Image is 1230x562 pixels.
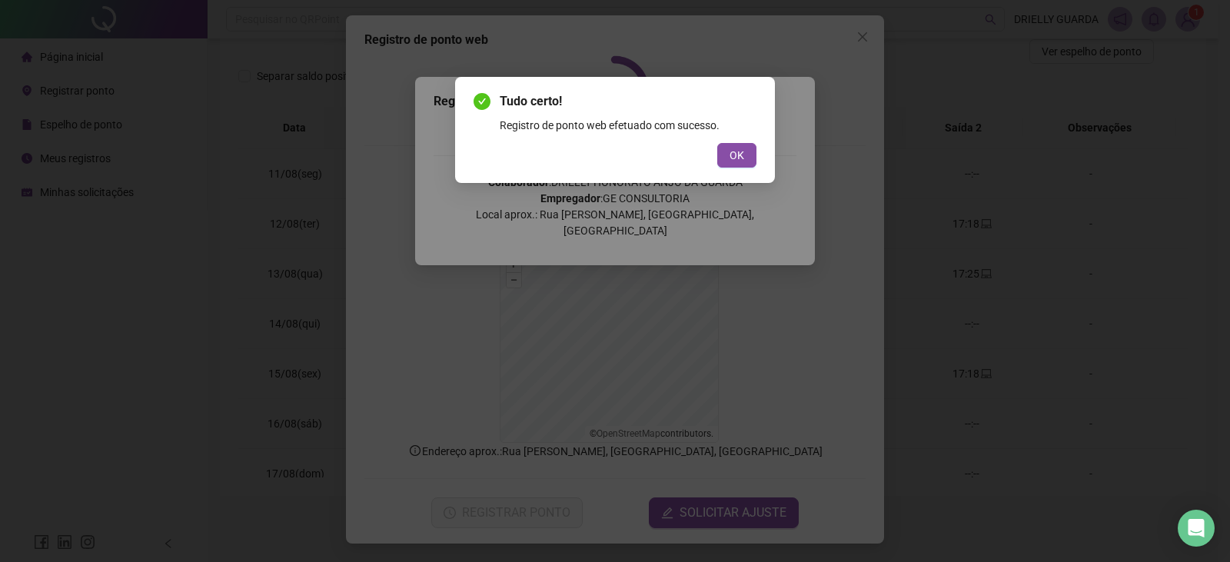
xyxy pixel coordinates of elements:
button: OK [717,143,756,168]
span: check-circle [474,93,490,110]
div: Registro de ponto web efetuado com sucesso. [500,117,756,134]
span: OK [730,147,744,164]
span: Tudo certo! [500,92,756,111]
div: Open Intercom Messenger [1178,510,1215,547]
